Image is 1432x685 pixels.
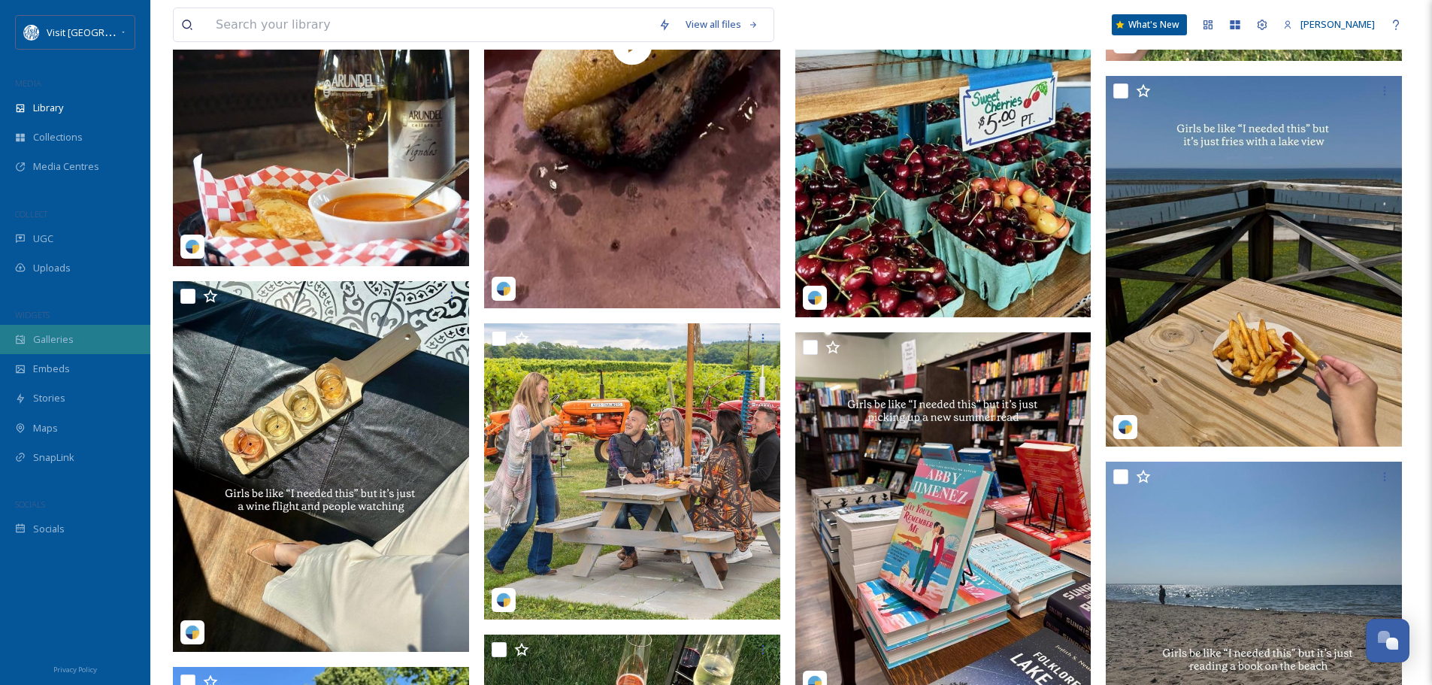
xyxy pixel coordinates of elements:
[1106,76,1402,447] img: visiterie_09012025_18065054549134366.jpg
[33,130,83,144] span: Collections
[1300,17,1375,31] span: [PERSON_NAME]
[1276,10,1382,39] a: [PERSON_NAME]
[173,281,469,652] img: visiterie_09012025_18065054549134366.jpg
[53,659,97,677] a: Privacy Policy
[15,208,47,220] span: COLLECT
[33,362,70,376] span: Embeds
[24,25,39,40] img: download%20%281%29.png
[15,77,41,89] span: MEDIA
[33,232,53,246] span: UGC
[484,323,780,620] img: visiterie_09012025_17990086937564469.jpg
[33,450,74,465] span: SnapLink
[53,665,97,674] span: Privacy Policy
[33,159,99,174] span: Media Centres
[208,8,651,41] input: Search your library
[15,309,50,320] span: WIDGETS
[47,25,163,39] span: Visit [GEOGRAPHIC_DATA]
[33,421,58,435] span: Maps
[678,10,766,39] a: View all files
[1112,14,1187,35] a: What's New
[185,239,200,254] img: snapsea-logo.png
[496,593,511,608] img: snapsea-logo.png
[33,332,74,347] span: Galleries
[1118,420,1133,435] img: snapsea-logo.png
[33,522,65,536] span: Socials
[496,281,511,296] img: snapsea-logo.png
[15,499,45,510] span: SOCIALS
[33,391,65,405] span: Stories
[807,290,822,305] img: snapsea-logo.png
[33,101,63,115] span: Library
[33,261,71,275] span: Uploads
[1366,619,1409,662] button: Open Chat
[185,625,200,640] img: snapsea-logo.png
